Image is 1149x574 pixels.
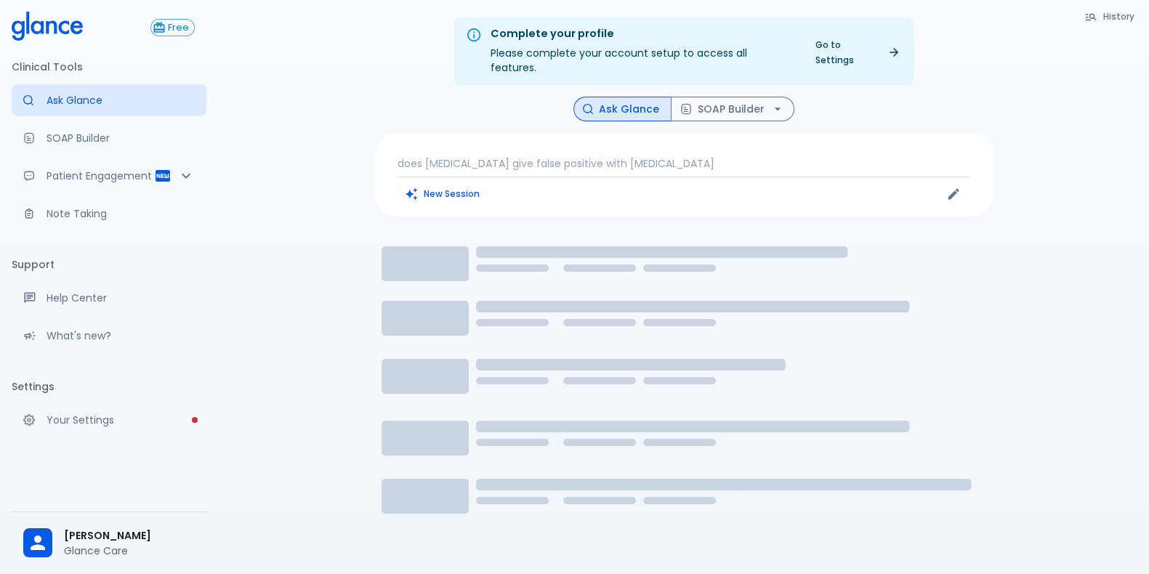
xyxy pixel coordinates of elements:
div: Patient Reports & Referrals [12,160,206,192]
p: Note Taking [47,206,195,221]
button: Edit [943,183,964,205]
a: Go to Settings [807,34,908,70]
a: Get help from our support team [12,282,206,314]
button: Clears all inputs and results. [398,183,488,204]
div: [PERSON_NAME]Glance Care [12,518,206,568]
div: Please complete your account setup to access all features. [491,22,795,81]
button: Ask Glance [573,97,672,122]
li: Support [12,247,206,282]
p: Help Center [47,291,195,305]
p: SOAP Builder [47,131,195,145]
a: Click to view or change your subscription [150,19,206,36]
p: Ask Glance [47,93,195,108]
button: History [1077,6,1143,27]
p: Glance Care [64,543,195,558]
div: Recent updates and feature releases [12,320,206,352]
span: Free [163,23,194,33]
p: does [MEDICAL_DATA] give false positive with [MEDICAL_DATA] [398,156,970,171]
a: Please complete account setup [12,404,206,436]
a: Advanced note-taking [12,198,206,230]
a: Moramiz: Find ICD10AM codes instantly [12,84,206,116]
p: What's new? [47,328,195,343]
div: Complete your profile [491,26,795,42]
li: Settings [12,369,206,404]
span: [PERSON_NAME] [64,528,195,543]
p: Patient Engagement [47,169,154,183]
li: Clinical Tools [12,49,206,84]
a: Docugen: Compose a clinical documentation in seconds [12,122,206,154]
button: SOAP Builder [671,97,794,122]
button: Free [150,19,195,36]
p: Your Settings [47,413,195,427]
